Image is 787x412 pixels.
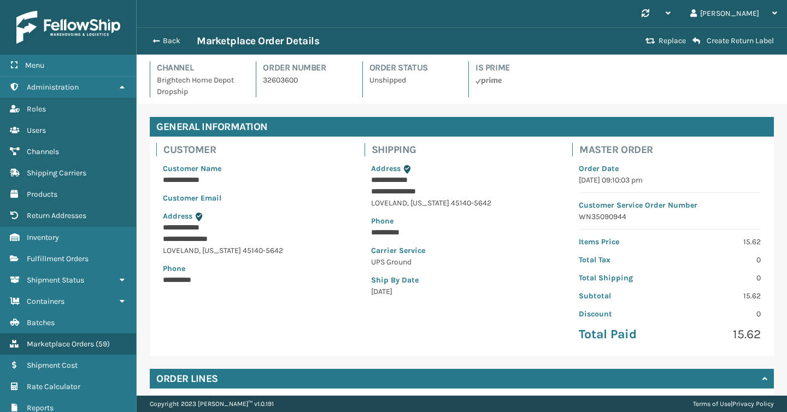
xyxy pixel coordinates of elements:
[579,326,663,343] p: Total Paid
[371,245,553,256] p: Carrier Service
[96,339,110,349] span: ( 59 )
[579,308,663,320] p: Discount
[157,61,243,74] h4: Channel
[369,74,455,86] p: Unshipped
[27,233,59,242] span: Inventory
[579,174,761,186] p: [DATE] 09:10:03 pm
[150,396,274,412] p: Copyright 2023 [PERSON_NAME]™ v 1.0.191
[371,164,401,173] span: Address
[27,382,80,391] span: Rate Calculator
[146,36,197,46] button: Back
[163,143,351,156] h4: Customer
[163,192,345,204] p: Customer Email
[579,290,663,302] p: Subtotal
[27,339,94,349] span: Marketplace Orders
[677,308,761,320] p: 0
[579,163,761,174] p: Order Date
[689,36,777,46] button: Create Return Label
[163,163,345,174] p: Customer Name
[579,199,761,211] p: Customer Service Order Number
[27,318,55,327] span: Batches
[369,61,455,74] h4: Order Status
[677,272,761,284] p: 0
[579,211,761,222] p: WN35090944
[371,215,553,227] p: Phone
[263,74,349,86] p: 32603600
[677,254,761,266] p: 0
[475,61,561,74] h4: Is Prime
[156,372,218,385] h4: Order Lines
[732,400,774,408] a: Privacy Policy
[677,236,761,248] p: 15.62
[27,168,86,178] span: Shipping Carriers
[579,272,663,284] p: Total Shipping
[642,36,689,46] button: Replace
[27,361,78,370] span: Shipment Cost
[693,396,774,412] div: |
[163,211,192,221] span: Address
[27,275,84,285] span: Shipment Status
[677,326,761,343] p: 15.62
[163,245,345,256] p: LOVELAND , [US_STATE] 45140-5642
[27,147,59,156] span: Channels
[157,74,243,97] p: Brightech Home Depot Dropship
[371,256,553,268] p: UPS Ground
[163,263,345,274] p: Phone
[27,254,89,263] span: Fulfillment Orders
[16,11,120,44] img: logo
[263,61,349,74] h4: Order Number
[579,143,767,156] h4: Master Order
[371,197,553,209] p: LOVELAND , [US_STATE] 45140-5642
[693,400,731,408] a: Terms of Use
[371,286,553,297] p: [DATE]
[692,37,700,45] i: Create Return Label
[372,143,560,156] h4: Shipping
[677,290,761,302] p: 15.62
[645,37,655,45] i: Replace
[27,297,64,306] span: Containers
[579,236,663,248] p: Items Price
[27,83,79,92] span: Administration
[150,117,774,137] h4: General Information
[579,254,663,266] p: Total Tax
[27,190,57,199] span: Products
[25,61,44,70] span: Menu
[197,34,319,48] h3: Marketplace Order Details
[371,274,553,286] p: Ship By Date
[27,211,86,220] span: Return Addresses
[27,126,46,135] span: Users
[27,104,46,114] span: Roles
